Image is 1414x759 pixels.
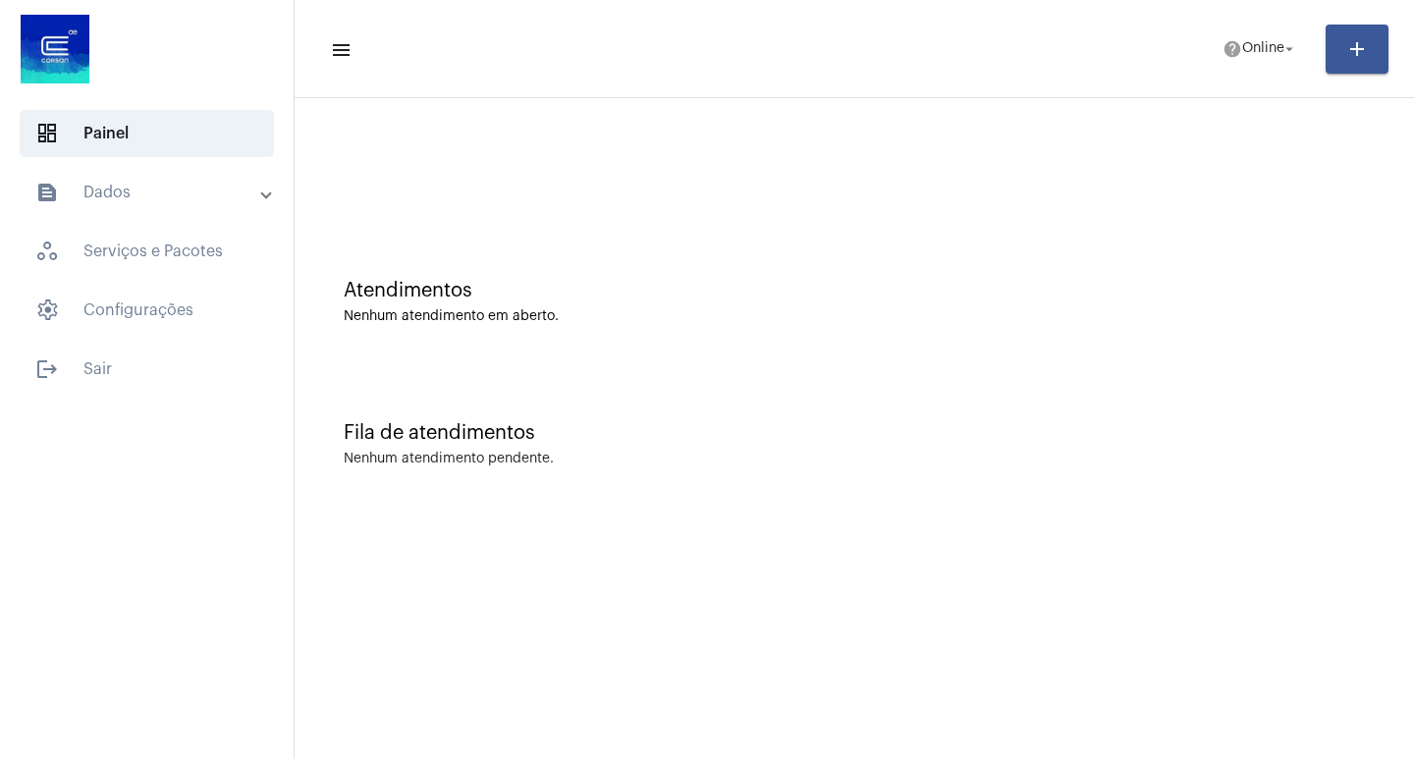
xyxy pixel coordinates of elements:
[344,309,1365,324] div: Nenhum atendimento em aberto.
[344,452,554,466] div: Nenhum atendimento pendente.
[35,181,262,204] mat-panel-title: Dados
[20,287,274,334] span: Configurações
[35,357,59,381] mat-icon: sidenav icon
[330,38,350,62] mat-icon: sidenav icon
[20,110,274,157] span: Painel
[35,298,59,322] span: sidenav icon
[20,346,274,393] span: Sair
[1211,29,1310,69] button: Online
[16,10,94,88] img: d4669ae0-8c07-2337-4f67-34b0df7f5ae4.jpeg
[35,122,59,145] span: sidenav icon
[1280,40,1298,58] mat-icon: arrow_drop_down
[1242,42,1284,56] span: Online
[1345,37,1369,61] mat-icon: add
[20,228,274,275] span: Serviços e Pacotes
[1223,39,1242,59] mat-icon: help
[35,181,59,204] mat-icon: sidenav icon
[35,240,59,263] span: sidenav icon
[344,280,1365,301] div: Atendimentos
[344,422,1365,444] div: Fila de atendimentos
[12,169,294,216] mat-expansion-panel-header: sidenav iconDados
